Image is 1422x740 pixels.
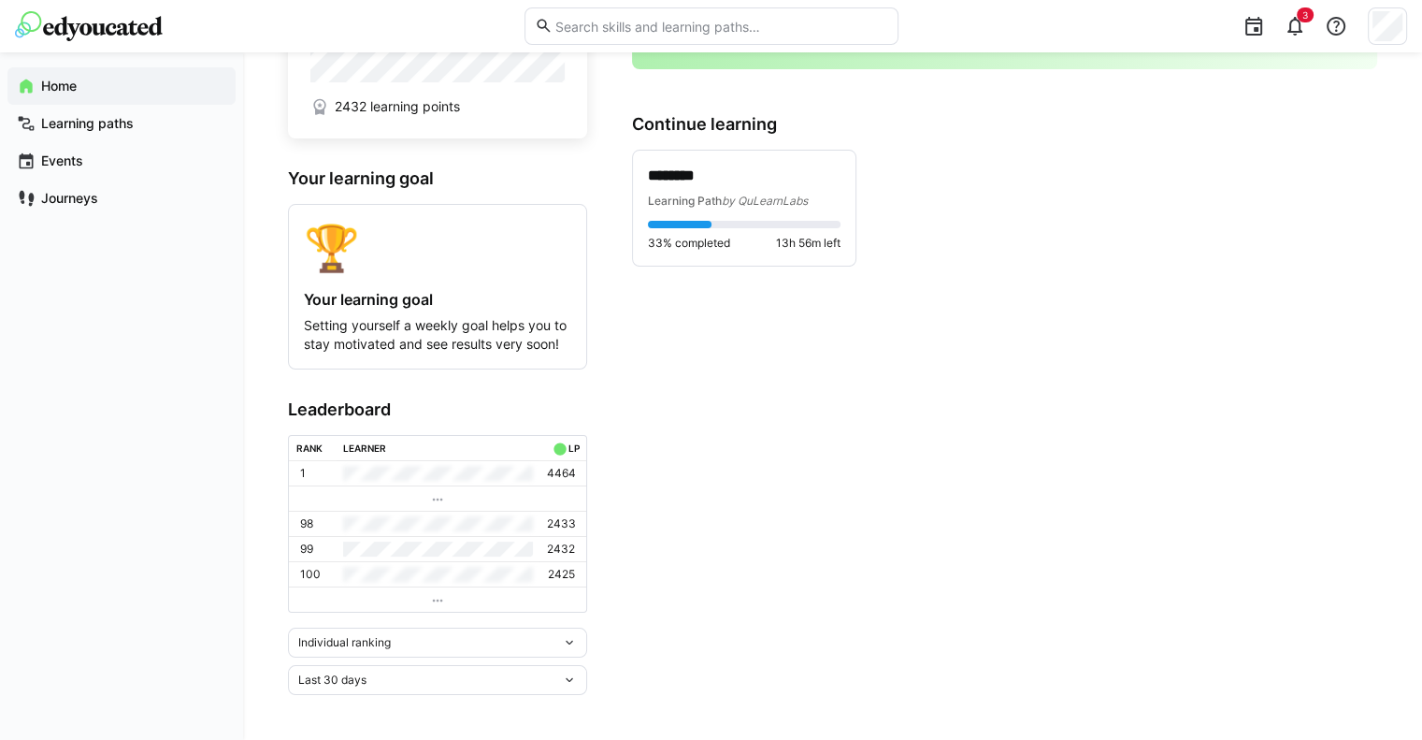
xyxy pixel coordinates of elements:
[304,220,571,275] div: 🏆
[1302,9,1308,21] span: 3
[300,542,313,557] p: 99
[648,194,722,208] span: Learning Path
[298,635,391,650] span: Individual ranking
[300,516,313,531] p: 98
[567,443,579,454] div: LP
[298,673,366,688] span: Last 30 days
[547,516,576,531] p: 2433
[300,466,306,481] p: 1
[296,443,323,454] div: Rank
[288,399,587,420] h3: Leaderboard
[548,567,575,582] p: 2425
[547,542,575,557] p: 2432
[722,194,808,208] span: by QuLearnLabs
[288,168,587,189] h3: Your learning goal
[553,18,887,35] input: Search skills and learning paths…
[304,290,571,309] h4: Your learning goal
[343,443,386,454] div: Learner
[335,97,460,116] span: 2432 learning points
[648,236,730,251] span: 33% completed
[776,236,840,251] span: 13h 56m left
[304,316,571,354] p: Setting yourself a weekly goal helps you to stay motivated and see results very soon!
[632,114,1377,135] h3: Continue learning
[547,466,576,481] p: 4464
[300,567,321,582] p: 100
